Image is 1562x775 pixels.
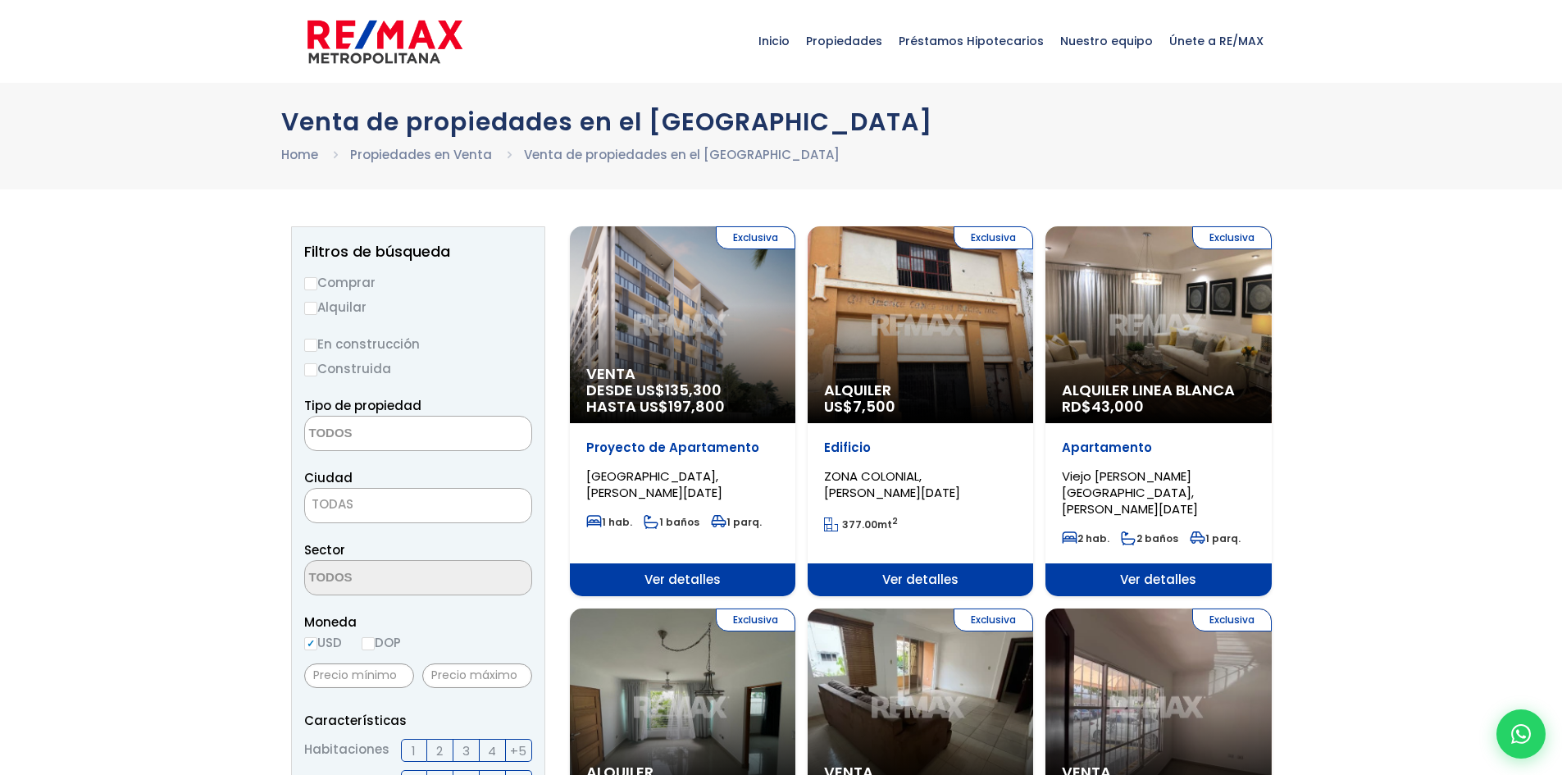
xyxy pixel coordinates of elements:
[304,397,421,414] span: Tipo de propiedad
[890,16,1052,66] span: Préstamos Hipotecarios
[1190,531,1241,545] span: 1 parq.
[1045,563,1271,596] span: Ver detalles
[307,17,462,66] img: remax-metropolitana-logo
[665,380,722,400] span: 135,300
[304,297,532,317] label: Alquilar
[824,467,960,501] span: ZONA COLONIAL, [PERSON_NAME][DATE]
[281,107,1282,136] h1: Venta de propiedades en el [GEOGRAPHIC_DATA]
[808,563,1033,596] span: Ver detalles
[570,226,795,596] a: Exclusiva Venta DESDE US$135,300 HASTA US$197,800 Proyecto de Apartamento [GEOGRAPHIC_DATA], [PER...
[586,467,722,501] span: [GEOGRAPHIC_DATA], [PERSON_NAME][DATE]
[1052,16,1161,66] span: Nuestro equipo
[510,741,526,761] span: +5
[304,541,345,558] span: Sector
[808,226,1033,596] a: Exclusiva Alquiler US$7,500 Edificio ZONA COLONIAL, [PERSON_NAME][DATE] 377.00mt2 Ver detalles
[842,517,877,531] span: 377.00
[716,609,795,631] span: Exclusiva
[304,302,317,315] input: Alquilar
[488,741,496,761] span: 4
[304,612,532,632] span: Moneda
[422,663,532,688] input: Precio máximo
[304,488,532,523] span: TODAS
[304,363,317,376] input: Construida
[853,396,895,417] span: 7,500
[305,417,464,452] textarea: Search
[1192,226,1272,249] span: Exclusiva
[644,515,699,529] span: 1 baños
[362,632,401,653] label: DOP
[350,146,492,163] a: Propiedades en Venta
[824,517,898,531] span: mt
[1121,531,1178,545] span: 2 baños
[436,741,443,761] span: 2
[1062,440,1255,456] p: Apartamento
[586,440,779,456] p: Proyecto de Apartamento
[304,739,389,762] span: Habitaciones
[711,515,762,529] span: 1 parq.
[824,382,1017,399] span: Alquiler
[304,334,532,354] label: En construcción
[281,146,318,163] a: Home
[304,637,317,650] input: USD
[1192,609,1272,631] span: Exclusiva
[1045,226,1271,596] a: Exclusiva Alquiler Linea Blanca RD$43,000 Apartamento Viejo [PERSON_NAME][GEOGRAPHIC_DATA], [PERS...
[1062,382,1255,399] span: Alquiler Linea Blanca
[892,515,898,527] sup: 2
[586,399,779,415] span: HASTA US$
[824,440,1017,456] p: Edificio
[668,396,725,417] span: 197,800
[304,244,532,260] h2: Filtros de búsqueda
[1062,531,1109,545] span: 2 hab.
[304,710,532,731] p: Características
[586,366,779,382] span: Venta
[462,741,470,761] span: 3
[524,144,840,165] li: Venta de propiedades en el [GEOGRAPHIC_DATA]
[954,609,1033,631] span: Exclusiva
[304,272,532,293] label: Comprar
[1091,396,1144,417] span: 43,000
[954,226,1033,249] span: Exclusiva
[1062,467,1198,517] span: Viejo [PERSON_NAME][GEOGRAPHIC_DATA], [PERSON_NAME][DATE]
[824,396,895,417] span: US$
[304,632,342,653] label: USD
[1161,16,1272,66] span: Únete a RE/MAX
[412,741,416,761] span: 1
[716,226,795,249] span: Exclusiva
[362,637,375,650] input: DOP
[586,515,632,529] span: 1 hab.
[304,339,317,352] input: En construcción
[305,493,531,516] span: TODAS
[1062,396,1144,417] span: RD$
[304,469,353,486] span: Ciudad
[798,16,890,66] span: Propiedades
[312,495,353,513] span: TODAS
[304,277,317,290] input: Comprar
[304,663,414,688] input: Precio mínimo
[570,563,795,596] span: Ver detalles
[750,16,798,66] span: Inicio
[305,561,464,596] textarea: Search
[304,358,532,379] label: Construida
[586,382,779,415] span: DESDE US$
